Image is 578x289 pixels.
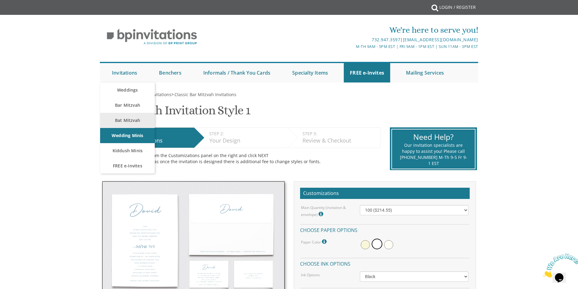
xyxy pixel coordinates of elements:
[100,113,155,128] a: Bat Mitzvah
[344,63,390,82] a: FREE e-Invites
[301,272,320,277] label: Ink Options
[153,63,188,82] a: Benchers
[226,43,478,50] div: M-Th 9am - 5pm EST | Fri 9am - 1pm EST | Sun 11am - 3pm EST
[100,158,155,173] a: FREE e-Invites
[403,37,478,42] a: [EMAIL_ADDRESS][DOMAIN_NAME]
[303,137,377,145] div: Review & Checkout
[400,132,467,143] div: Need Help?
[300,258,470,268] h4: Choose ink options
[226,36,478,43] div: |
[301,238,328,246] label: Paper Color
[540,251,578,280] iframe: chat widget
[174,92,236,97] a: Classic Bar Mitzvah Invitations
[171,92,236,97] span: >
[197,63,276,82] a: Informals / Thank You Cards
[209,131,284,137] div: STEP 2:
[100,104,250,122] h1: Bar Mitzvah Invitation Style 1
[2,2,40,26] img: Chat attention grabber
[301,205,351,218] label: Main Quantity (invitation & envelope)
[100,92,122,97] a: Invitations
[300,188,470,199] h2: Customizations
[300,224,470,235] h4: Choose paper options
[286,63,334,82] a: Specialty Items
[372,37,400,42] a: 732.947.3597
[209,137,284,145] div: Your Design
[100,24,204,49] img: BP Invitation Loft
[174,92,236,97] span: Classic Bar Mitzvah Invitations
[400,142,467,166] div: Our invitation specialists are happy to assist you! Please call [PHONE_NUMBER] M-Th 9-5 Fr 9-1 EST
[400,63,450,82] a: Mailing Services
[100,143,155,158] a: Kiddush Minis
[100,128,155,143] a: Wedding Minis
[106,153,376,165] div: Make your selections from the Customizations panel on the right and click NEXT Please choose care...
[100,98,155,113] a: Bar Mitzvah
[106,63,143,82] a: Invitations
[303,131,377,137] div: STEP 3:
[226,24,478,36] div: We're here to serve you!
[100,82,155,98] a: Weddings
